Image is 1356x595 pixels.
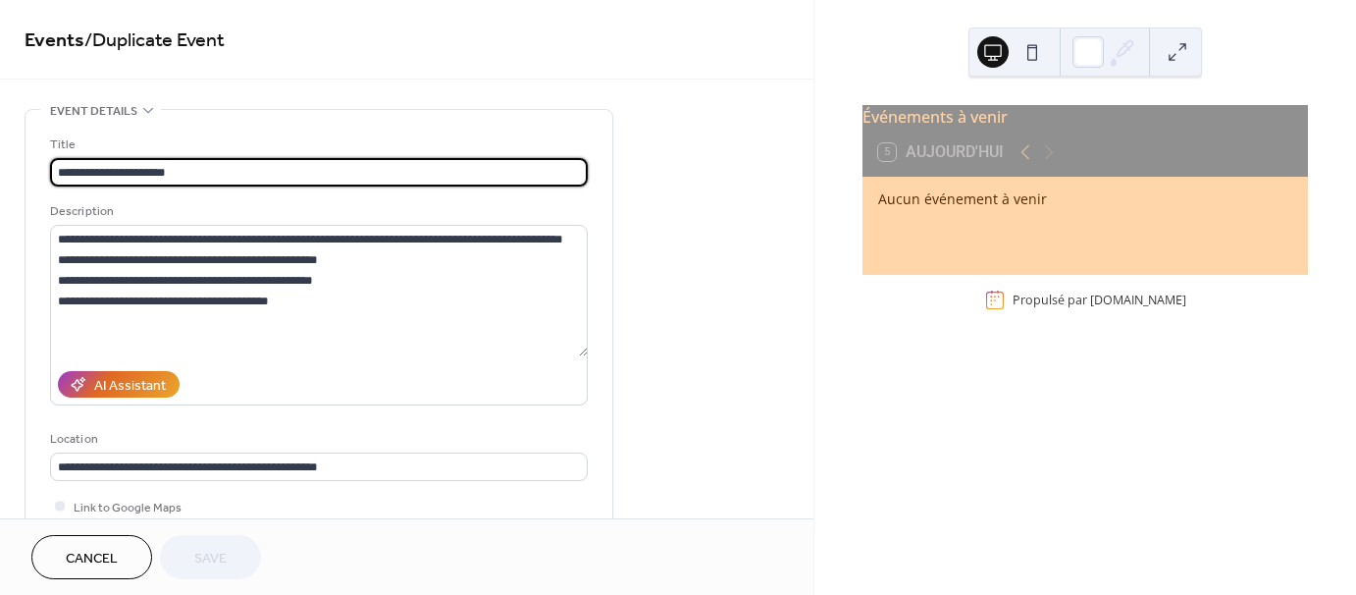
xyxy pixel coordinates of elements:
[878,189,1292,209] div: Aucun événement à venir
[1090,292,1186,308] a: [DOMAIN_NAME]
[74,498,182,518] span: Link to Google Maps
[84,22,225,60] span: / Duplicate Event
[58,371,180,398] button: AI Assistant
[50,201,584,222] div: Description
[50,429,584,450] div: Location
[862,105,1308,129] div: Événements à venir
[94,376,166,397] div: AI Assistant
[1013,292,1186,308] div: Propulsé par
[66,549,118,569] span: Cancel
[25,22,84,60] a: Events
[50,135,584,155] div: Title
[31,535,152,579] button: Cancel
[50,101,137,122] span: Event details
